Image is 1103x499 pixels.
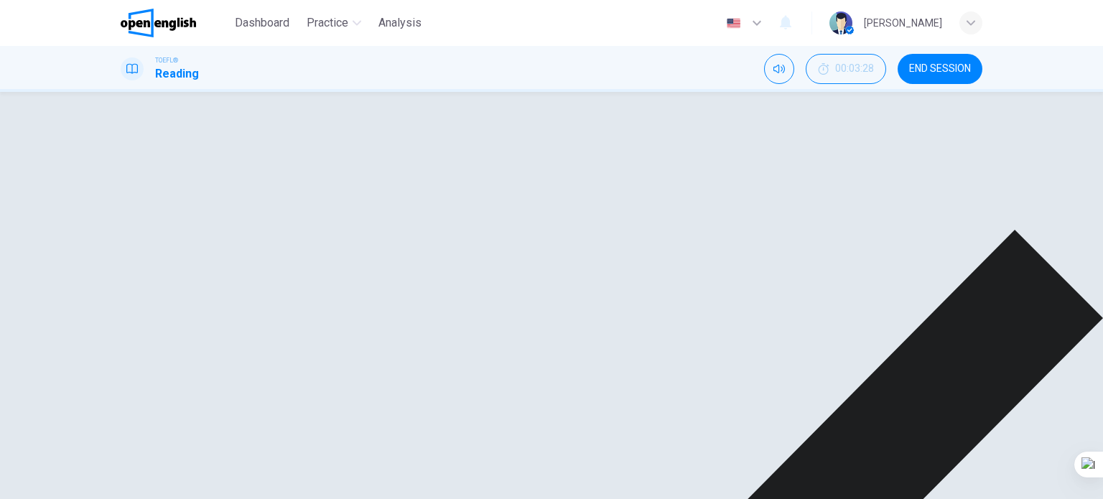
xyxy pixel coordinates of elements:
a: OpenEnglish logo [121,9,229,37]
span: TOEFL® [155,55,178,65]
span: Dashboard [235,14,289,32]
button: END SESSION [898,54,982,84]
img: OpenEnglish logo [121,9,196,37]
img: Profile picture [829,11,852,34]
button: Dashboard [229,10,295,36]
span: Analysis [378,14,422,32]
h1: Reading [155,65,199,83]
button: Analysis [373,10,427,36]
span: 00:03:28 [835,63,874,75]
span: Practice [307,14,348,32]
button: 00:03:28 [806,54,886,84]
span: END SESSION [909,63,971,75]
div: [PERSON_NAME] [864,14,942,32]
img: en [725,18,743,29]
div: Hide [806,54,886,84]
button: Practice [301,10,367,36]
div: Mute [764,54,794,84]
